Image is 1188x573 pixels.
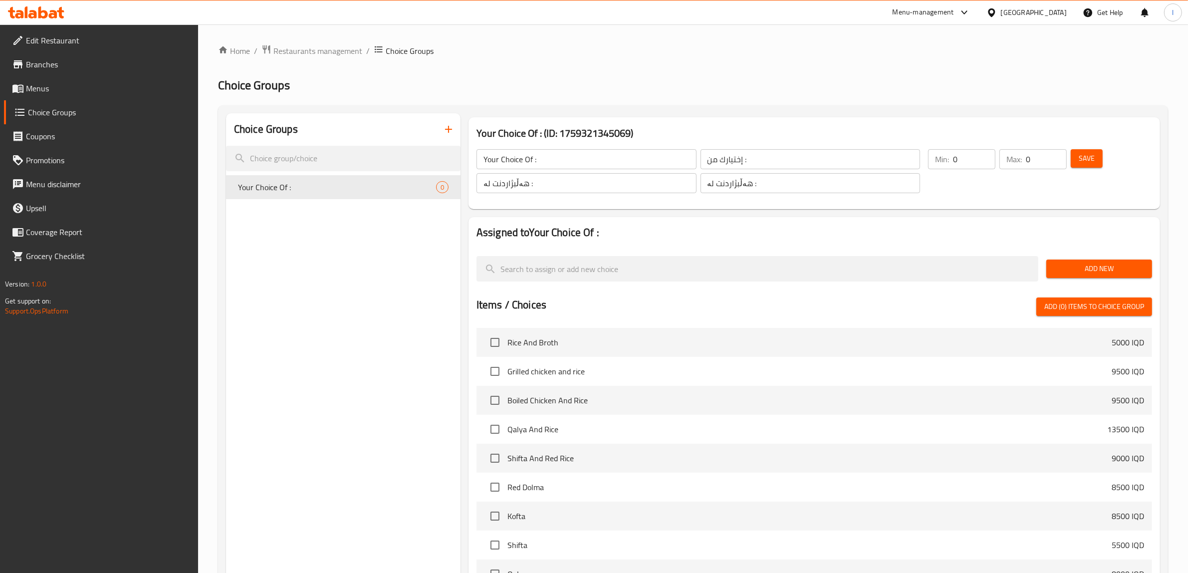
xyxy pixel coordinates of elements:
a: Grocery Checklist [4,244,199,268]
a: Menu disclaimer [4,172,199,196]
button: Add New [1046,260,1152,278]
span: Menus [26,82,191,94]
span: Branches [26,58,191,70]
a: Coverage Report [4,220,199,244]
span: Add New [1054,263,1144,275]
span: Choice Groups [386,45,434,57]
span: Select choice [484,332,505,353]
h2: Items / Choices [476,297,546,312]
a: Promotions [4,148,199,172]
input: search [226,146,461,171]
span: Menu disclaimer [26,178,191,190]
span: l [1172,7,1174,18]
div: Your Choice Of :0 [226,175,461,199]
span: Select choice [484,419,505,440]
span: Rice And Broth [507,336,1112,348]
span: Select choice [484,477,505,498]
span: Select choice [484,361,505,382]
div: [GEOGRAPHIC_DATA] [1001,7,1067,18]
span: Your Choice Of : [238,181,436,193]
p: 9500 IQD [1112,394,1144,406]
span: Restaurants management [273,45,362,57]
p: 5500 IQD [1112,539,1144,551]
nav: breadcrumb [218,44,1168,57]
span: Grilled chicken and rice [507,365,1112,377]
a: Edit Restaurant [4,28,199,52]
span: Grocery Checklist [26,250,191,262]
h3: Your Choice Of : (ID: 1759321345069) [476,125,1152,141]
button: Add (0) items to choice group [1036,297,1152,316]
a: Support.OpsPlatform [5,304,68,317]
p: 5000 IQD [1112,336,1144,348]
a: Home [218,45,250,57]
p: 9500 IQD [1112,365,1144,377]
a: Choice Groups [4,100,199,124]
span: Shifta And Red Rice [507,452,1112,464]
li: / [254,45,257,57]
span: Version: [5,278,29,290]
a: Upsell [4,196,199,220]
p: 13500 IQD [1107,423,1144,435]
span: Select choice [484,448,505,469]
span: Shifta [507,539,1112,551]
p: Max: [1006,153,1022,165]
h2: Assigned to Your Choice Of : [476,225,1152,240]
span: Red Dolma [507,481,1112,493]
span: Qalya And Rice [507,423,1107,435]
span: Select choice [484,535,505,556]
div: Choices [436,181,449,193]
span: Promotions [26,154,191,166]
span: Kofta [507,510,1112,522]
a: Coupons [4,124,199,148]
span: Choice Groups [28,106,191,118]
p: Min: [935,153,949,165]
input: search [476,256,1038,282]
span: Boiled Chicken And Rice [507,394,1112,406]
span: 1.0.0 [31,278,46,290]
span: Add (0) items to choice group [1044,300,1144,313]
a: Branches [4,52,199,76]
div: Menu-management [893,6,954,18]
span: 0 [437,183,448,192]
a: Menus [4,76,199,100]
span: Select choice [484,506,505,527]
span: Coverage Report [26,226,191,238]
span: Get support on: [5,294,51,307]
span: Upsell [26,202,191,214]
span: Save [1079,152,1095,165]
a: Restaurants management [261,44,362,57]
span: Coupons [26,130,191,142]
span: Choice Groups [218,74,290,96]
button: Save [1071,149,1103,168]
h2: Choice Groups [234,122,298,137]
p: 9000 IQD [1112,452,1144,464]
li: / [366,45,370,57]
p: 8500 IQD [1112,510,1144,522]
p: 8500 IQD [1112,481,1144,493]
span: Edit Restaurant [26,34,191,46]
span: Select choice [484,390,505,411]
